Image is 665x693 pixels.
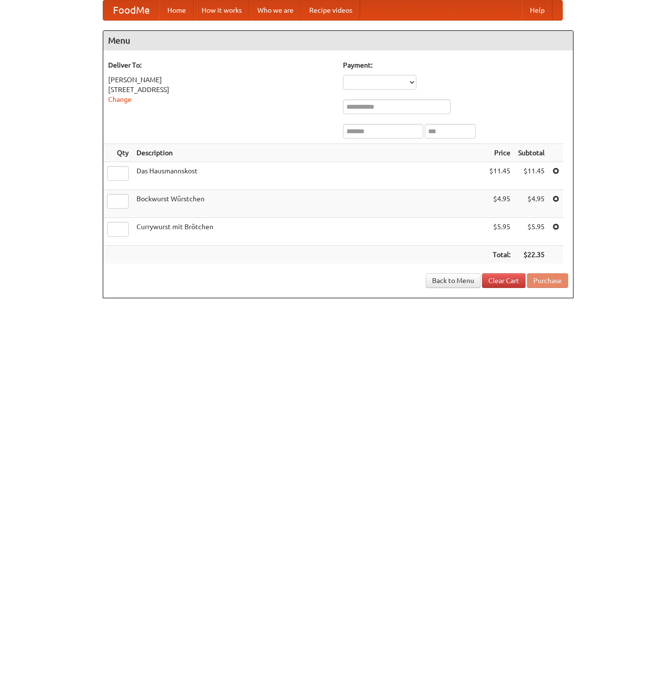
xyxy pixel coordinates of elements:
[514,162,549,190] td: $11.45
[514,218,549,246] td: $5.95
[133,144,485,162] th: Description
[108,75,333,85] div: [PERSON_NAME]
[527,273,568,288] button: Purchase
[343,60,568,70] h5: Payment:
[485,162,514,190] td: $11.45
[485,190,514,218] td: $4.95
[485,218,514,246] td: $5.95
[522,0,552,20] a: Help
[514,144,549,162] th: Subtotal
[250,0,301,20] a: Who we are
[485,246,514,264] th: Total:
[108,85,333,95] div: [STREET_ADDRESS]
[160,0,194,20] a: Home
[485,144,514,162] th: Price
[103,0,160,20] a: FoodMe
[103,31,573,50] h4: Menu
[108,60,333,70] h5: Deliver To:
[108,96,132,103] a: Change
[301,0,360,20] a: Recipe videos
[514,190,549,218] td: $4.95
[133,218,485,246] td: Currywurst mit Brötchen
[514,246,549,264] th: $22.35
[133,190,485,218] td: Bockwurst Würstchen
[426,273,481,288] a: Back to Menu
[103,144,133,162] th: Qty
[482,273,526,288] a: Clear Cart
[194,0,250,20] a: How it works
[133,162,485,190] td: Das Hausmannskost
